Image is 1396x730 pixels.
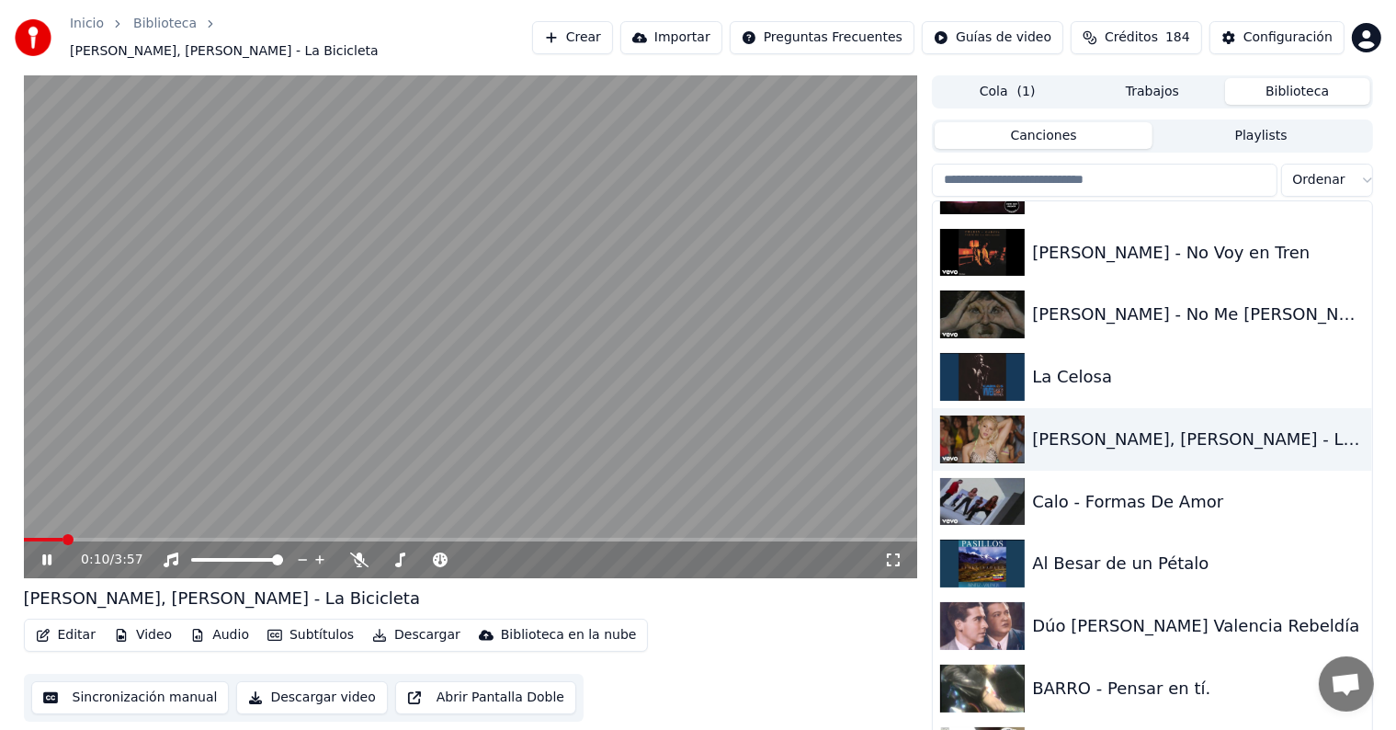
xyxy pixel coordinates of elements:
[260,622,361,648] button: Subtítulos
[1032,427,1364,452] div: [PERSON_NAME], [PERSON_NAME] - La Bicicleta
[1080,78,1225,105] button: Trabajos
[1152,122,1370,149] button: Playlists
[236,681,387,714] button: Descargar video
[107,622,179,648] button: Video
[1032,551,1364,576] div: Al Besar de un Pétalo
[81,551,109,569] span: 0:10
[935,122,1152,149] button: Canciones
[730,21,914,54] button: Preguntas Frecuentes
[1209,21,1345,54] button: Configuración
[24,586,421,611] div: [PERSON_NAME], [PERSON_NAME] - La Bicicleta
[532,21,613,54] button: Crear
[1071,21,1202,54] button: Créditos184
[501,626,637,644] div: Biblioteca en la nube
[1032,240,1364,266] div: [PERSON_NAME] - No Voy en Tren
[1225,78,1370,105] button: Biblioteca
[1032,489,1364,515] div: Calo - Formas De Amor
[1165,29,1190,47] span: 184
[365,622,468,648] button: Descargar
[28,622,103,648] button: Editar
[81,551,125,569] div: /
[70,15,104,33] a: Inicio
[1105,29,1158,47] span: Créditos
[1032,613,1364,639] div: Dúo [PERSON_NAME] Valencia Rebeldía
[1032,302,1364,327] div: [PERSON_NAME] - No Me [PERSON_NAME]
[183,622,256,648] button: Audio
[922,21,1063,54] button: Guías de video
[114,551,142,569] span: 3:57
[395,681,576,714] button: Abrir Pantalla Doble
[935,78,1080,105] button: Cola
[1032,364,1364,390] div: La Celosa
[1319,656,1374,712] div: Chat abierto
[1293,171,1345,189] span: Ordenar
[133,15,197,33] a: Biblioteca
[31,681,230,714] button: Sincronización manual
[70,42,379,61] span: [PERSON_NAME], [PERSON_NAME] - La Bicicleta
[70,15,532,61] nav: breadcrumb
[1017,83,1036,101] span: ( 1 )
[1032,676,1364,701] div: BARRO - Pensar en tí.
[1243,29,1333,47] div: Configuración
[620,21,722,54] button: Importar
[15,19,51,56] img: youka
